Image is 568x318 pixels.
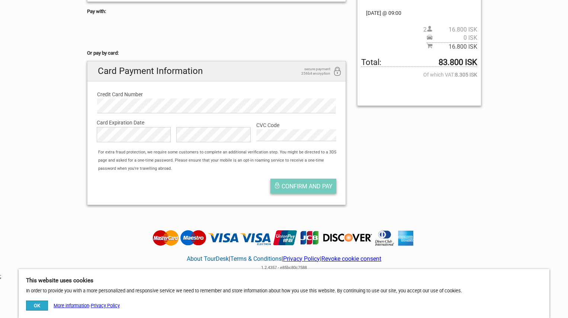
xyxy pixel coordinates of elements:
strong: 83.800 ISK [439,58,477,66]
iframe: Secure payment button frame [87,25,154,40]
i: 256bit encryption [333,67,342,77]
span: Total to be paid [361,58,477,67]
a: Terms & Conditions [230,255,282,262]
button: Open LiveChat chat widget [86,12,94,20]
img: Tourdesk accepts [151,230,417,247]
span: Pickup price [427,34,477,42]
label: Credit Card Number [97,90,336,98]
h2: Card Payment Information [87,61,346,81]
h5: Or pay by card: [87,49,346,57]
span: 1.2.4357 - e85bc80c7588 [261,265,307,270]
a: Privacy Policy [283,255,320,262]
a: About TourDesk [187,255,229,262]
label: CVC Code [256,121,336,129]
h5: This website uses cookies [26,276,542,285]
div: - [26,301,120,311]
a: Revoke cookie consent [321,255,381,262]
span: [DATE] @ 09:00 [361,9,477,17]
div: | | | [151,246,417,272]
a: Privacy Policy [91,303,120,308]
button: Confirm and pay [270,179,336,194]
span: Of which VAT: [361,71,477,79]
button: OK [26,301,48,311]
span: Subtotal [427,42,477,51]
strong: 8.305 ISK [455,71,477,79]
span: 16.800 ISK [433,43,477,51]
span: Confirm and pay [282,183,333,190]
span: 2 person(s) [423,26,477,34]
span: secure payment 256bit encryption [293,67,330,76]
span: 16.800 ISK [433,26,477,34]
div: In order to provide you with a more personalized and responsive service we need to remember and s... [19,269,549,318]
h5: Pay with: [87,7,346,16]
div: For extra fraud protection, we require some customers to complete an additional verification step... [94,148,346,173]
label: Card Expiration Date [97,119,337,127]
p: We're away right now. Please check back later! [10,13,84,19]
span: 0 ISK [433,34,477,42]
a: More information [54,303,89,308]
